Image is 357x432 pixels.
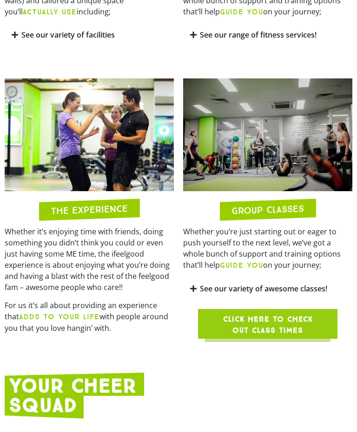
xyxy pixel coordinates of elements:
a: Click here to check out class times [198,309,337,339]
div: See our variety of awesome classes! [183,278,352,300]
a: See our variety of awesome classes! [200,284,327,294]
span: Click here to check out class times [220,314,315,336]
h2: GROUP CLASSES [231,204,304,216]
p: Whether it’s enjoying time with friends, doing something you didn’t think you could or even just ... [5,226,174,293]
h2: THE EXPERIENCE [51,204,128,216]
a: See our variety of facilities [21,30,115,40]
a: See our range of fitness services! [200,30,317,40]
b: GUIDE YOU [220,261,263,270]
p: Whether you’re just starting out or eager to push yourself to the next level, we’ve got a whole b... [183,226,352,271]
div: See our variety of facilities [5,25,174,46]
div: See our range of fitness services! [183,25,352,46]
p: For us it’s all about providing an experience that with people around you that you love hangin’ w... [5,300,174,334]
b: ADDS TO YOUR LIFE [19,313,99,322]
b: ACTUALLY USE [23,8,77,17]
b: GUIDE YOU [220,8,263,17]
